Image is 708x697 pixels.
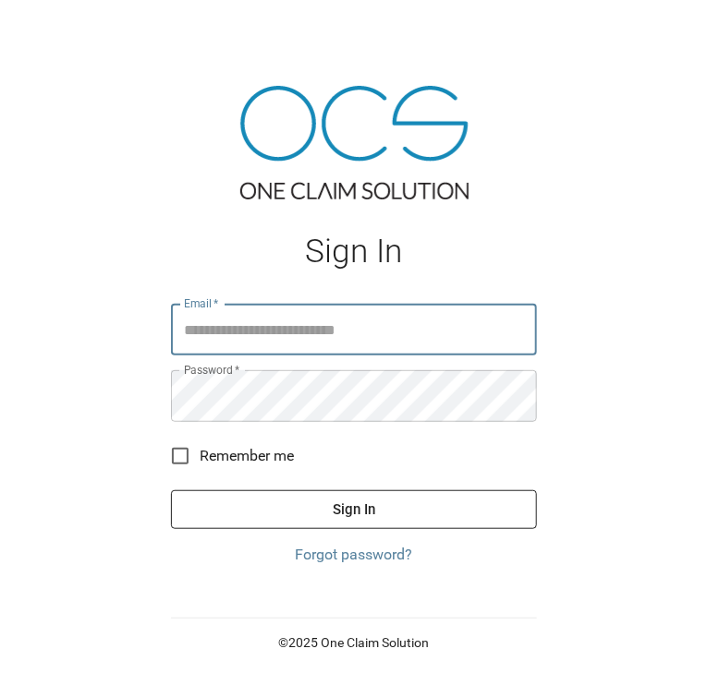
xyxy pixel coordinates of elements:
[22,11,96,48] img: ocs-logo-white-transparent.png
[184,295,219,311] label: Email
[240,86,469,199] img: ocs-logo-tra.png
[171,233,537,270] h1: Sign In
[171,490,537,529] button: Sign In
[200,445,294,467] span: Remember me
[171,633,537,652] p: © 2025 One Claim Solution
[171,544,537,566] a: Forgot password?
[184,362,239,378] label: Password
